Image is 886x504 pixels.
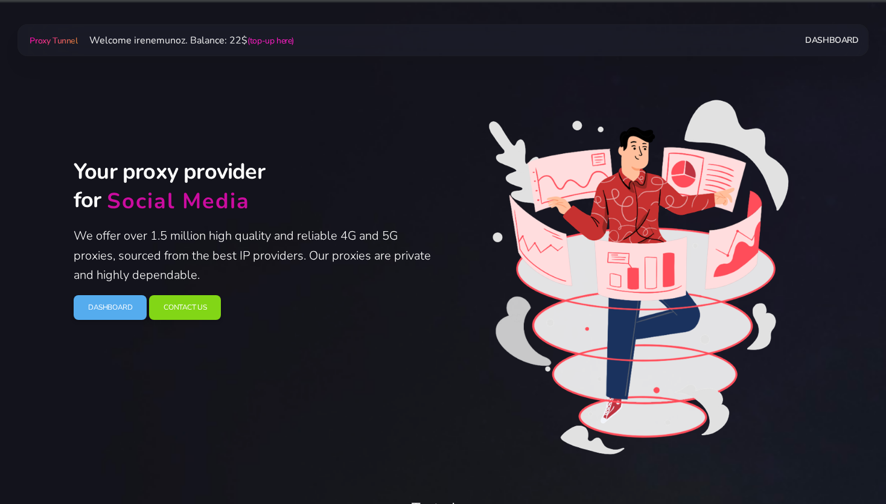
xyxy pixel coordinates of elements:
a: Proxy Tunnel [27,31,80,50]
span: Welcome irenemunoz. Balance: 22$ [80,34,294,47]
a: Contact Us [149,295,221,320]
span: Proxy Tunnel [30,35,77,46]
iframe: Webchat Widget [827,445,871,489]
div: Social Media [107,188,250,216]
a: (top-up here) [247,35,294,46]
a: Dashboard [74,295,147,320]
a: Dashboard [805,29,858,51]
p: We offer over 1.5 million high quality and reliable 4G and 5G proxies, sourced from the best IP p... [74,226,436,285]
h2: Your proxy provider for [74,158,436,217]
